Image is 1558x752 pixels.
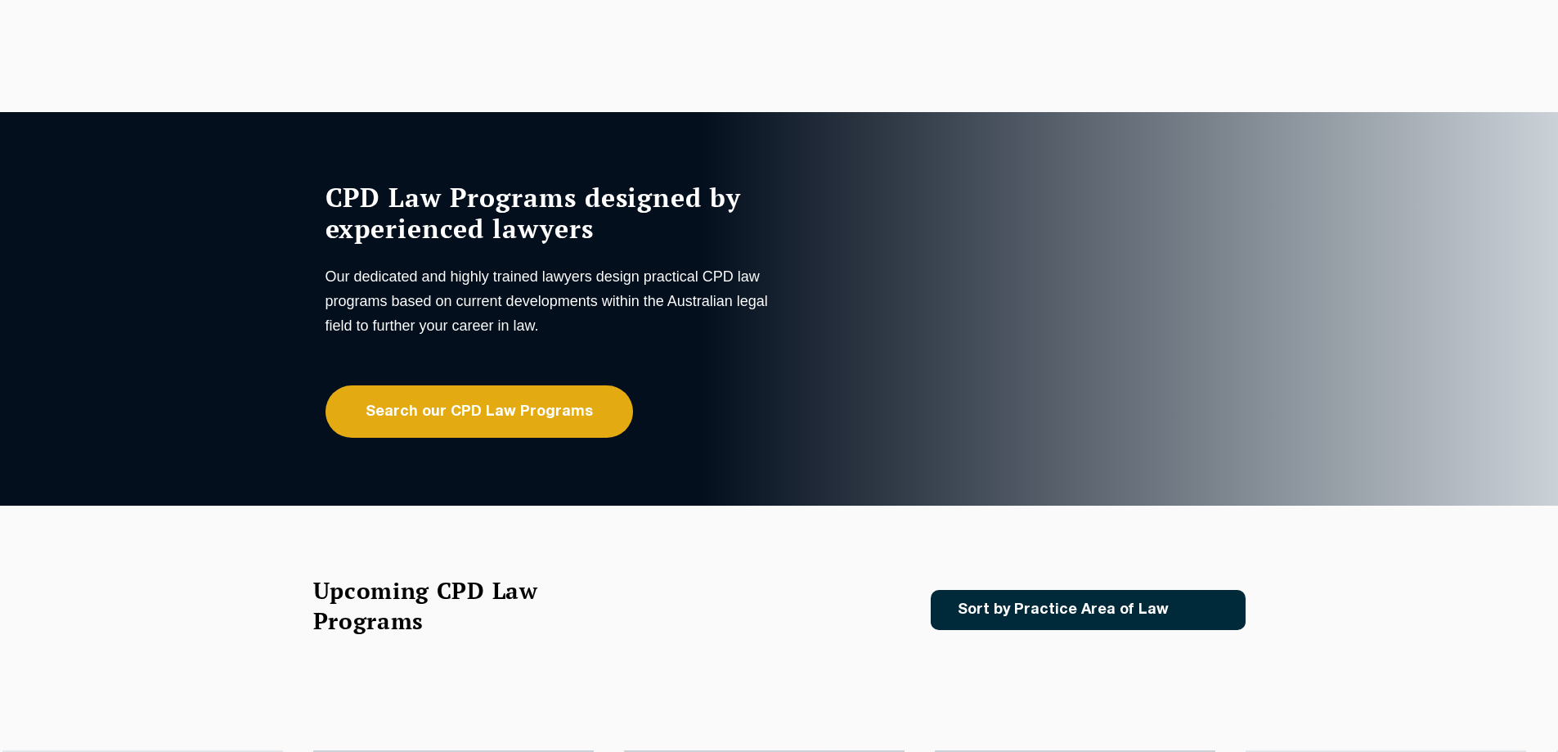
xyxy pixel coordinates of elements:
h2: Upcoming CPD Law Programs [313,575,579,636]
a: Sort by Practice Area of Law [931,590,1246,630]
a: Search our CPD Law Programs [326,385,633,438]
img: Icon [1195,603,1214,617]
p: Our dedicated and highly trained lawyers design practical CPD law programs based on current devel... [326,264,775,338]
h1: CPD Law Programs designed by experienced lawyers [326,182,775,244]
